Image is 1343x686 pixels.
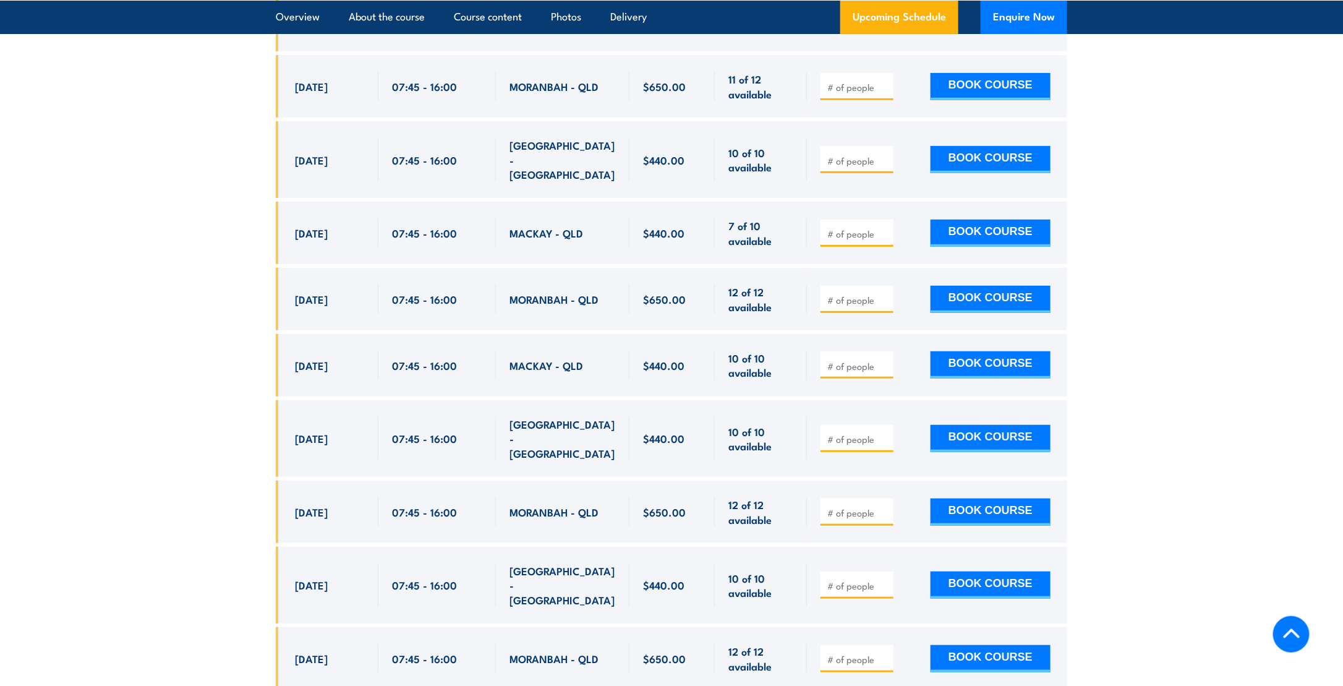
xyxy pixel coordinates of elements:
span: [DATE] [295,292,328,306]
span: MACKAY - QLD [509,358,583,372]
span: 07:45 - 16:00 [392,431,457,445]
span: 10 of 10 available [728,351,793,380]
span: $440.00 [643,226,684,240]
span: 07:45 - 16:00 [392,79,457,93]
button: BOOK COURSE [931,645,1051,672]
span: MACKAY - QLD [509,226,583,240]
input: # of people [827,155,889,167]
span: $440.00 [643,578,684,592]
button: BOOK COURSE [931,146,1051,173]
span: [DATE] [295,431,328,445]
input: # of people [827,580,889,592]
input: # of people [827,360,889,372]
span: MORANBAH - QLD [509,505,599,519]
button: BOOK COURSE [931,73,1051,100]
input: # of people [827,433,889,445]
span: $650.00 [643,505,686,519]
span: 10 of 10 available [728,145,793,174]
button: BOOK COURSE [931,220,1051,247]
span: 07:45 - 16:00 [392,358,457,372]
button: BOOK COURSE [931,572,1051,599]
span: [GEOGRAPHIC_DATA] - [GEOGRAPHIC_DATA] [509,417,616,460]
span: 9 of 10 available [728,6,793,35]
span: 07:45 - 16:00 [392,153,457,167]
span: MORANBAH - QLD [509,651,599,666]
span: [DATE] [295,358,328,372]
input: # of people [827,507,889,519]
span: $440.00 [643,358,684,372]
span: MORANBAH - QLD [509,292,599,306]
span: 7 of 10 available [728,218,793,247]
span: 07:45 - 16:00 [392,226,457,240]
span: [DATE] [295,651,328,666]
span: $650.00 [643,292,686,306]
input: # of people [827,81,889,93]
span: [DATE] [295,79,328,93]
span: $650.00 [643,79,686,93]
span: 12 of 12 available [728,644,793,673]
span: 07:45 - 16:00 [392,292,457,306]
input: # of people [827,228,889,240]
span: 12 of 12 available [728,497,793,526]
span: 07:45 - 16:00 [392,505,457,519]
input: # of people [827,294,889,306]
span: [DATE] [295,226,328,240]
input: # of people [827,653,889,666]
span: 12 of 12 available [728,285,793,314]
span: [GEOGRAPHIC_DATA] - [GEOGRAPHIC_DATA] [509,564,616,607]
span: MORANBAH - QLD [509,79,599,93]
span: [DATE] [295,153,328,167]
button: BOOK COURSE [931,499,1051,526]
span: $440.00 [643,431,684,445]
span: [GEOGRAPHIC_DATA] - [GEOGRAPHIC_DATA] [509,138,616,181]
span: 10 of 10 available [728,571,793,600]
span: 11 of 12 available [728,72,793,101]
span: 07:45 - 16:00 [392,578,457,592]
button: BOOK COURSE [931,286,1051,313]
button: BOOK COURSE [931,425,1051,452]
span: $440.00 [643,153,684,167]
span: $650.00 [643,651,686,666]
span: [DATE] [295,505,328,519]
span: [DATE] [295,578,328,592]
span: 10 of 10 available [728,424,793,453]
button: BOOK COURSE [931,351,1051,379]
span: 07:45 - 16:00 [392,651,457,666]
